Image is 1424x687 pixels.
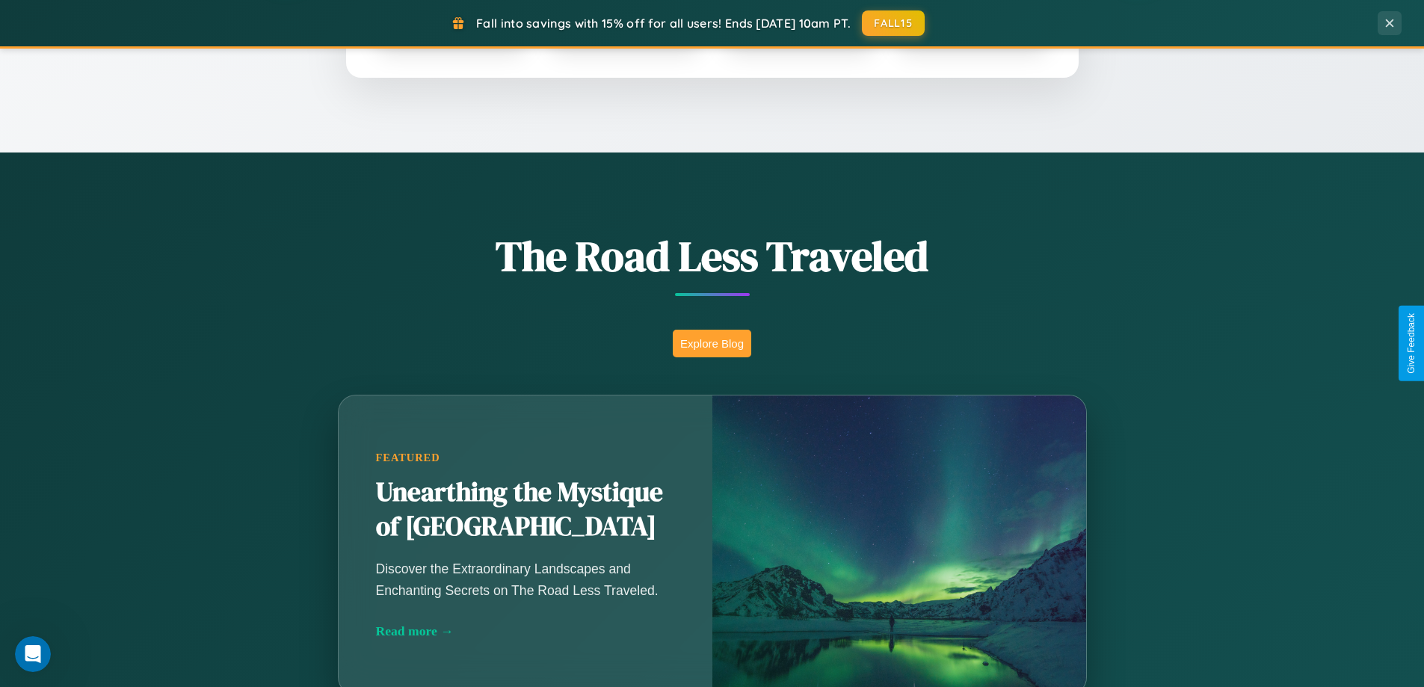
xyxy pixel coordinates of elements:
div: Read more → [376,623,675,639]
iframe: Intercom live chat [15,636,51,672]
div: Featured [376,452,675,464]
div: Give Feedback [1406,313,1417,374]
h1: The Road Less Traveled [264,227,1161,285]
button: FALL15 [862,10,925,36]
h2: Unearthing the Mystique of [GEOGRAPHIC_DATA] [376,475,675,544]
p: Discover the Extraordinary Landscapes and Enchanting Secrets on The Road Less Traveled. [376,558,675,600]
button: Explore Blog [673,330,751,357]
span: Fall into savings with 15% off for all users! Ends [DATE] 10am PT. [476,16,851,31]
